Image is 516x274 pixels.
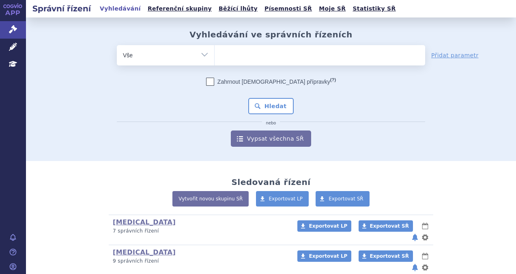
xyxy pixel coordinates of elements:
a: Exportovat LP [297,250,351,262]
a: Exportovat LP [256,191,309,207]
i: nebo [262,121,280,126]
span: Exportovat SŘ [329,196,363,202]
span: Exportovat LP [269,196,303,202]
h2: Správní řízení [26,3,97,14]
a: Písemnosti SŘ [262,3,314,14]
span: Exportovat LP [309,223,347,229]
a: Vyhledávání [97,3,143,14]
p: 9 správních řízení [113,258,287,265]
span: Exportovat SŘ [370,223,409,229]
h2: Sledovaná řízení [231,177,310,187]
a: [MEDICAL_DATA] [113,248,176,256]
span: Exportovat LP [309,253,347,259]
span: Exportovat SŘ [370,253,409,259]
a: Exportovat SŘ [359,220,413,232]
button: lhůty [421,221,429,231]
a: Moje SŘ [316,3,348,14]
a: Referenční skupiny [145,3,214,14]
button: lhůty [421,251,429,261]
button: notifikace [411,263,419,272]
a: Exportovat SŘ [359,250,413,262]
a: Exportovat LP [297,220,351,232]
a: [MEDICAL_DATA] [113,218,176,226]
a: Vytvořit novou skupinu SŘ [172,191,249,207]
button: nastavení [421,263,429,272]
label: Zahrnout [DEMOGRAPHIC_DATA] přípravky [206,78,336,86]
a: Běžící lhůty [216,3,260,14]
button: nastavení [421,233,429,242]
button: notifikace [411,233,419,242]
a: Exportovat SŘ [316,191,370,207]
p: 7 správních řízení [113,228,287,235]
button: Hledat [248,98,294,114]
a: Statistiky SŘ [350,3,398,14]
a: Vypsat všechna SŘ [231,130,311,147]
h2: Vyhledávání ve správních řízeních [189,30,353,39]
a: Přidat parametr [431,51,479,59]
abbr: (?) [330,77,336,83]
